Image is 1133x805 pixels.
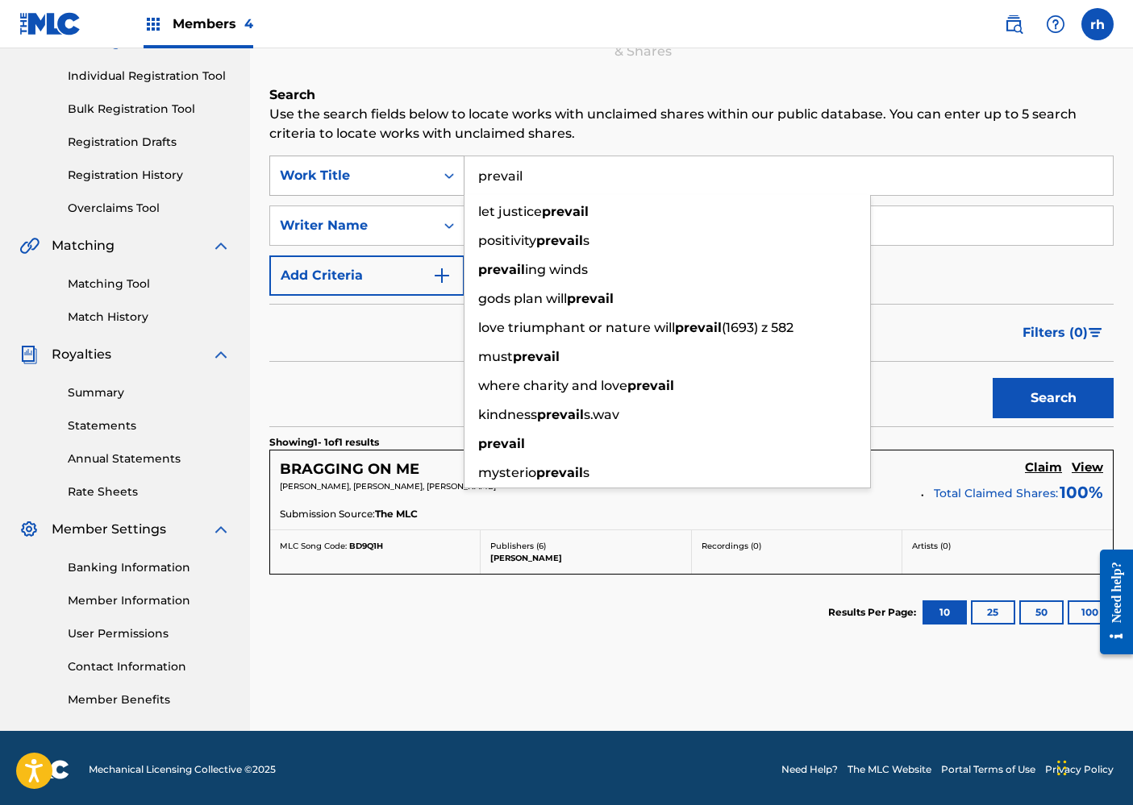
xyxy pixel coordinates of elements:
[1088,533,1133,671] iframe: Resource Center
[584,407,619,422] span: s.wav
[68,68,231,85] a: Individual Registration Tool
[68,200,231,217] a: Overclaims Tool
[478,436,525,451] strong: prevail
[269,105,1114,143] p: Use the search fields below to locate works with unclaimed shares within our public database. You...
[478,233,536,248] span: positivity
[1046,15,1065,34] img: help
[1019,600,1064,624] button: 50
[211,236,231,255] img: expand
[280,460,419,479] h5: BRAGGING ON ME
[19,12,81,35] img: MLC Logo
[375,507,418,521] span: The MLC
[1081,8,1114,40] div: User Menu
[478,291,567,306] span: gods plan will
[52,345,111,364] span: Royalties
[848,762,931,777] a: The MLC Website
[478,378,627,393] span: where charity and love
[52,520,166,539] span: Member Settings
[68,625,231,642] a: User Permissions
[722,320,794,335] span: (1693) z 582
[1072,460,1103,478] a: View
[211,520,231,539] img: expand
[1072,460,1103,475] h5: View
[513,349,560,364] strong: prevail
[998,8,1030,40] a: Public Search
[68,483,231,500] a: Rate Sheets
[478,204,542,219] span: let justice
[68,167,231,184] a: Registration History
[941,762,1035,777] a: Portal Terms of Use
[567,291,614,306] strong: prevail
[702,540,892,552] p: Recordings ( 0 )
[280,216,425,235] div: Writer Name
[536,233,583,248] strong: prevail
[211,345,231,364] img: expand
[173,15,253,33] span: Members
[68,134,231,151] a: Registration Drafts
[68,417,231,434] a: Statements
[675,320,722,335] strong: prevail
[280,166,425,185] div: Work Title
[536,465,583,480] strong: prevail
[244,16,253,31] span: 4
[828,605,920,620] p: Results Per Page:
[68,559,231,576] a: Banking Information
[144,15,163,34] img: Top Rightsholders
[280,541,347,551] span: MLC Song Code:
[1045,762,1114,777] a: Privacy Policy
[1057,744,1067,792] div: Drag
[1023,323,1088,342] span: Filters ( 0 )
[627,378,674,393] strong: prevail
[993,378,1114,418] button: Search
[478,320,675,335] span: love triumphant or nature will
[68,691,231,708] a: Member Benefits
[1052,728,1133,805] iframe: Chat Widget
[1004,15,1023,34] img: search
[478,262,525,277] strong: prevail
[89,762,276,777] span: Mechanical Licensing Collective © 2025
[934,486,1058,500] span: Total Claimed Shares:
[432,266,452,285] img: 9d2ae6d4665cec9f34b9.svg
[583,233,589,248] span: s
[68,592,231,609] a: Member Information
[542,204,589,219] strong: prevail
[583,465,589,480] span: s
[490,540,681,552] p: Publishers ( 6 )
[68,384,231,401] a: Summary
[19,345,39,364] img: Royalties
[490,552,681,564] p: [PERSON_NAME]
[478,465,536,480] span: mysterio
[1060,480,1103,504] span: 100 %
[269,435,379,450] p: Showing 1 - 1 of 1 results
[269,156,1114,426] form: Search Form
[349,541,383,551] span: BD9Q1H
[68,276,231,293] a: Matching Tool
[912,540,1103,552] p: Artists ( 0 )
[971,600,1015,624] button: 25
[19,236,40,255] img: Matching
[68,658,231,675] a: Contact Information
[923,600,967,624] button: 10
[68,309,231,326] a: Match History
[1039,8,1072,40] div: Help
[537,407,584,422] strong: prevail
[280,481,496,492] span: [PERSON_NAME], [PERSON_NAME], [PERSON_NAME]
[478,407,537,422] span: kindness
[1068,600,1112,624] button: 100
[68,101,231,118] a: Bulk Registration Tool
[269,85,1114,105] h6: Search
[269,255,464,296] button: Add Criteria
[478,349,513,364] span: must
[19,520,39,539] img: Member Settings
[781,762,838,777] a: Need Help?
[1025,460,1062,475] h5: Claim
[525,262,588,277] span: ing winds
[52,236,115,255] span: Matching
[1013,313,1114,353] button: Filters (0)
[280,507,375,521] span: Submission Source:
[68,450,231,467] a: Annual Statements
[1089,328,1102,338] img: filter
